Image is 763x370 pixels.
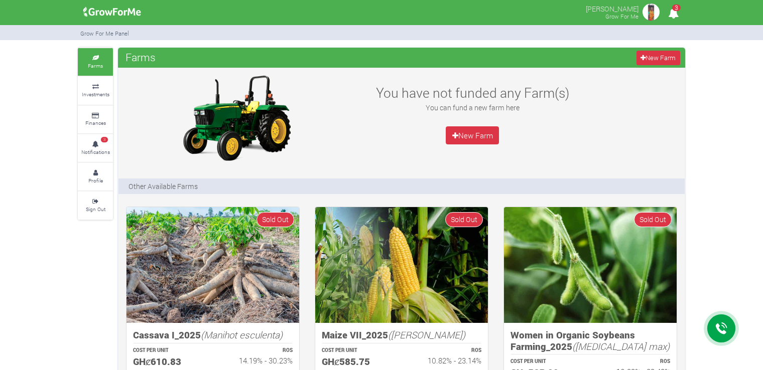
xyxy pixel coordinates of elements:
p: ROS [222,347,293,354]
p: ROS [411,347,481,354]
i: Notifications [664,2,683,25]
h5: Maize VII_2025 [322,329,481,341]
span: Sold Out [257,212,294,227]
a: Farms [78,48,113,76]
h5: Women in Organic Soybeans Farming_2025 [511,329,670,352]
img: growforme image [315,207,488,323]
h3: You have not funded any Farm(s) [363,85,581,101]
h5: GHȼ585.75 [322,356,393,367]
p: COST PER UNIT [322,347,393,354]
a: New Farm [637,51,680,65]
small: Investments [82,91,109,98]
img: growforme image [126,207,299,323]
a: Investments [78,77,113,104]
img: growforme image [641,2,661,22]
a: Sign Out [78,192,113,219]
img: growforme image [504,207,677,323]
h6: 10.82% - 23.14% [411,356,481,365]
p: Other Available Farms [129,181,198,192]
h5: Cassava I_2025 [133,329,293,341]
span: Sold Out [445,212,483,227]
p: [PERSON_NAME] [586,2,639,14]
small: Farms [88,62,103,69]
h5: GHȼ610.83 [133,356,204,367]
small: Notifications [81,148,110,155]
small: Sign Out [86,206,105,213]
i: (Manihot esculenta) [201,328,283,341]
i: ([MEDICAL_DATA] max) [572,340,670,352]
img: growforme image [80,2,145,22]
span: Farms [123,47,158,67]
p: You can fund a new farm here [363,102,581,113]
small: Grow For Me [605,13,639,20]
img: growforme image [174,73,299,163]
p: ROS [599,358,670,365]
span: Sold Out [634,212,672,227]
a: Finances [78,106,113,133]
a: Profile [78,163,113,191]
h6: 14.19% - 30.23% [222,356,293,365]
small: Profile [88,177,103,184]
a: New Farm [446,126,499,144]
i: ([PERSON_NAME]) [388,328,465,341]
span: 3 [101,137,108,143]
a: 3 Notifications [78,134,113,162]
span: 3 [672,5,681,11]
p: COST PER UNIT [511,358,581,365]
small: Finances [85,119,106,126]
small: Grow For Me Panel [80,30,129,37]
a: 3 [664,10,683,19]
p: COST PER UNIT [133,347,204,354]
